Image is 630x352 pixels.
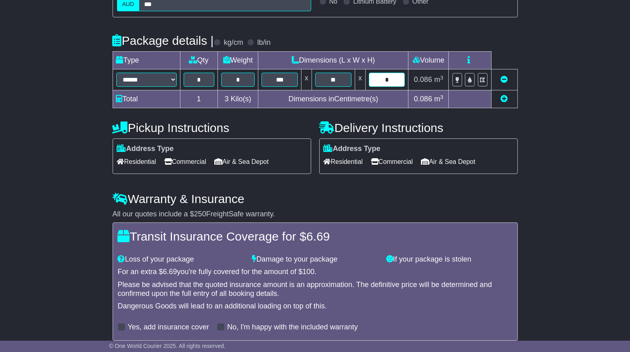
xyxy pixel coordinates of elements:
[324,155,363,168] span: Residential
[224,95,228,103] span: 3
[218,52,258,69] td: Weight
[371,155,413,168] span: Commercial
[434,95,444,103] span: m
[324,145,381,153] label: Address Type
[408,52,449,69] td: Volume
[113,210,518,219] div: All our quotes include a $ FreightSafe warranty.
[118,230,513,243] h4: Transit Insurance Coverage for $
[180,52,218,69] td: Qty
[113,52,180,69] td: Type
[117,155,156,168] span: Residential
[109,343,226,349] span: © One World Courier 2025. All rights reserved.
[180,90,218,108] td: 1
[440,94,444,100] sup: 3
[227,323,358,332] label: No, I'm happy with the included warranty
[414,75,432,84] span: 0.086
[301,69,312,90] td: x
[218,90,258,108] td: Kilo(s)
[306,230,330,243] span: 6.69
[302,268,314,276] span: 100
[117,145,174,153] label: Address Type
[319,121,518,134] h4: Delivery Instructions
[258,90,408,108] td: Dimensions in Centimetre(s)
[118,268,513,277] div: For an extra $ you're fully covered for the amount of $ .
[118,281,513,298] div: Please be advised that the quoted insurance amount is an approximation. The definitive price will...
[355,69,365,90] td: x
[258,52,408,69] td: Dimensions (L x W x H)
[164,155,206,168] span: Commercial
[113,34,214,47] h4: Package details |
[113,121,311,134] h4: Pickup Instructions
[440,75,444,81] sup: 3
[114,255,248,264] div: Loss of your package
[224,38,243,47] label: kg/cm
[163,268,177,276] span: 6.69
[382,255,517,264] div: If your package is stolen
[434,75,444,84] span: m
[113,192,518,205] h4: Warranty & Insurance
[214,155,269,168] span: Air & Sea Depot
[421,155,475,168] span: Air & Sea Depot
[118,302,513,311] div: Dangerous Goods will lead to an additional loading on top of this.
[194,210,206,218] span: 250
[248,255,382,264] div: Damage to your package
[414,95,432,103] span: 0.086
[113,90,180,108] td: Total
[128,323,209,332] label: Yes, add insurance cover
[501,75,508,84] a: Remove this item
[257,38,270,47] label: lb/in
[501,95,508,103] a: Add new item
